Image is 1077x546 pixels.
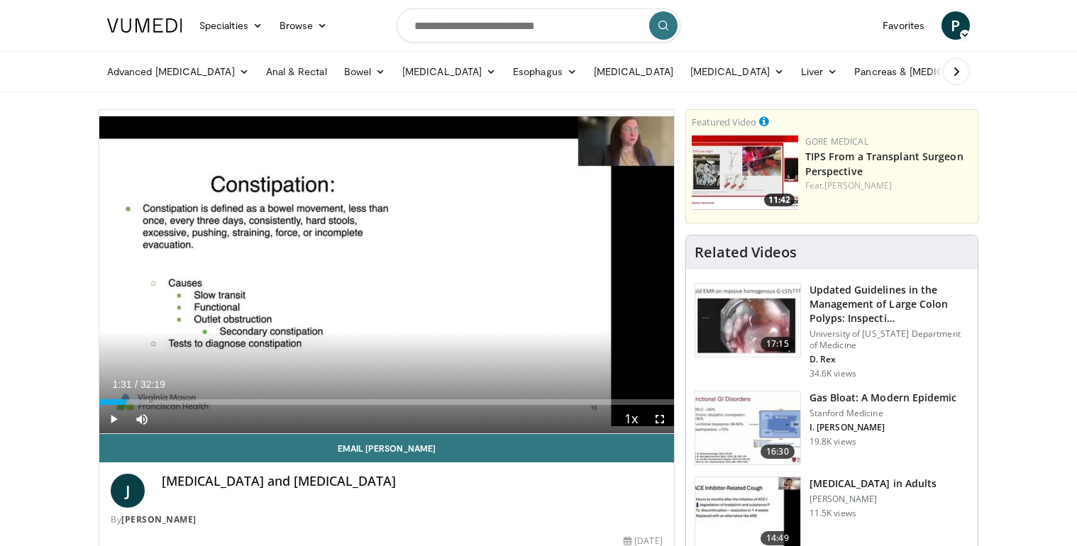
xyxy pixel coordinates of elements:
button: Play [99,405,128,433]
a: [MEDICAL_DATA] [394,57,504,86]
span: 17:15 [761,337,795,351]
a: [PERSON_NAME] [824,179,892,191]
img: 4003d3dc-4d84-4588-a4af-bb6b84f49ae6.150x105_q85_crop-smart_upscale.jpg [692,135,798,210]
h3: Gas Bloat: A Modern Epidemic [810,391,957,405]
button: Playback Rate [617,405,646,433]
a: Specialties [191,11,271,40]
a: P [941,11,970,40]
img: dfcfcb0d-b871-4e1a-9f0c-9f64970f7dd8.150x105_q85_crop-smart_upscale.jpg [695,284,800,357]
a: Esophagus [504,57,585,86]
p: 34.6K views [810,368,856,379]
p: [PERSON_NAME] [810,494,937,505]
a: Liver [792,57,846,86]
a: Bowel [336,57,394,86]
img: 480ec31d-e3c1-475b-8289-0a0659db689a.150x105_q85_crop-smart_upscale.jpg [695,391,800,465]
a: Browse [271,11,336,40]
span: 14:49 [761,531,795,545]
a: Email [PERSON_NAME] [99,434,674,462]
a: 16:30 Gas Bloat: A Modern Epidemic Stanford Medicine I. [PERSON_NAME] 19.8K views [695,391,969,466]
a: Pancreas & [MEDICAL_DATA] [846,57,1012,86]
a: 17:15 Updated Guidelines in the Management of Large Colon Polyps: Inspecti… University of [US_STA... [695,283,969,379]
input: Search topics, interventions [397,9,680,43]
span: 1:31 [112,379,131,390]
a: TIPS From a Transplant Surgeon Perspective [805,150,963,178]
a: [PERSON_NAME] [121,513,197,525]
a: Gore Medical [805,135,868,147]
p: 11.5K views [810,508,856,519]
a: Favorites [874,11,933,40]
img: VuMedi Logo [107,18,182,33]
video-js: Video Player [99,110,674,434]
a: Advanced [MEDICAL_DATA] [99,57,258,86]
a: J [111,474,145,508]
small: Featured Video [692,116,756,128]
span: 11:42 [764,194,795,206]
span: 16:30 [761,445,795,459]
h3: [MEDICAL_DATA] in Adults [810,477,937,491]
a: Anal & Rectal [258,57,336,86]
div: Feat. [805,179,972,192]
span: 32:19 [140,379,165,390]
button: Fullscreen [646,405,674,433]
div: By [111,513,663,526]
p: 19.8K views [810,436,856,447]
p: I. [PERSON_NAME] [810,422,957,433]
a: 11:42 [692,135,798,210]
h3: Updated Guidelines in the Management of Large Colon Polyps: Inspecti… [810,283,969,325]
h4: Related Videos [695,244,797,261]
span: / [135,379,138,390]
a: [MEDICAL_DATA] [682,57,792,86]
p: University of [US_STATE] Department of Medicine [810,328,969,351]
p: D. Rex [810,354,969,365]
div: Progress Bar [99,399,674,405]
p: Stanford Medicine [810,408,957,419]
a: [MEDICAL_DATA] [585,57,682,86]
h4: [MEDICAL_DATA] and [MEDICAL_DATA] [162,474,663,489]
button: Mute [128,405,156,433]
